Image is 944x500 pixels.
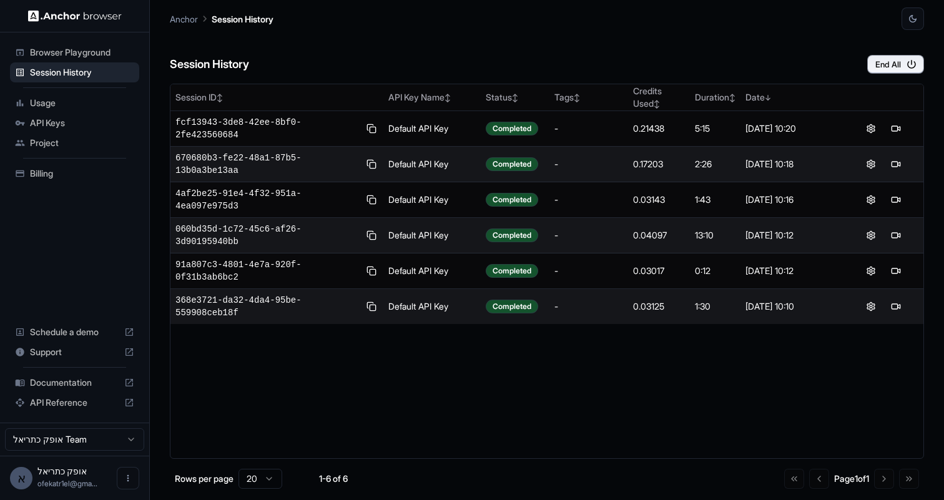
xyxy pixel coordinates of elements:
div: - [554,229,624,242]
button: Open menu [117,467,139,489]
span: Documentation [30,376,119,389]
p: Rows per page [175,473,234,485]
h6: Session History [170,56,249,74]
div: 0.21438 [633,122,685,135]
span: ↕ [512,93,518,102]
div: Duration [695,91,735,104]
div: 1:30 [695,300,735,313]
span: Browser Playground [30,46,134,59]
div: Session ID [175,91,378,104]
div: [DATE] 10:10 [745,300,838,313]
div: Browser Playground [10,42,139,62]
div: Completed [486,264,538,278]
span: 368e3721-da32-4da4-95be-559908ceb18f [175,294,359,319]
span: 670680b3-fe22-48a1-87b5-13b0a3be13aa [175,152,359,177]
img: Anchor Logo [28,10,122,22]
div: [DATE] 10:12 [745,265,838,277]
div: API Keys [10,113,139,133]
div: 2:26 [695,158,735,170]
span: ↓ [765,93,771,102]
div: Usage [10,93,139,113]
div: [DATE] 10:12 [745,229,838,242]
div: 0.03143 [633,194,685,206]
div: Page 1 of 1 [834,473,869,485]
div: 0.17203 [633,158,685,170]
div: Completed [486,228,538,242]
div: API Key Name [388,91,476,104]
div: - [554,122,624,135]
div: 13:10 [695,229,735,242]
div: [DATE] 10:16 [745,194,838,206]
td: Default API Key [383,182,481,218]
span: ofekatr1el@gmail.com [37,479,97,488]
div: 0.03017 [633,265,685,277]
div: - [554,300,624,313]
div: 5:15 [695,122,735,135]
div: - [554,265,624,277]
span: Usage [30,97,134,109]
span: ↕ [445,93,451,102]
span: fcf13943-3de8-42ee-8bf0-2fe423560684 [175,116,359,141]
div: Status [486,91,544,104]
span: 060bd35d-1c72-45c6-af26-3d90195940bb [175,223,359,248]
span: 4af2be25-91e4-4f32-951a-4ea097e975d3 [175,187,359,212]
div: Tags [554,91,624,104]
td: Default API Key [383,253,481,289]
span: 91a807c3-4801-4e7a-920f-0f31b3ab6bc2 [175,258,359,283]
div: - [554,194,624,206]
div: [DATE] 10:18 [745,158,838,170]
div: Date [745,91,838,104]
nav: breadcrumb [170,12,273,26]
span: Schedule a demo [30,326,119,338]
td: Default API Key [383,289,481,325]
div: API Reference [10,393,139,413]
button: End All [867,55,924,74]
div: Support [10,342,139,362]
div: Completed [486,157,538,171]
div: 0.04097 [633,229,685,242]
div: Credits Used [633,85,685,110]
span: Billing [30,167,134,180]
span: API Reference [30,396,119,409]
span: אופק כתריאל [37,466,87,476]
span: Project [30,137,134,149]
span: Support [30,346,119,358]
div: - [554,158,624,170]
span: ↕ [654,99,660,109]
div: Project [10,133,139,153]
span: ↕ [217,93,223,102]
div: א [10,467,32,489]
div: Documentation [10,373,139,393]
div: 1:43 [695,194,735,206]
p: Session History [212,12,273,26]
div: 1-6 of 6 [302,473,365,485]
span: API Keys [30,117,134,129]
div: Completed [486,193,538,207]
div: [DATE] 10:20 [745,122,838,135]
div: 0.03125 [633,300,685,313]
span: ↕ [729,93,735,102]
p: Anchor [170,12,198,26]
div: Completed [486,122,538,135]
td: Default API Key [383,218,481,253]
td: Default API Key [383,111,481,147]
div: Session History [10,62,139,82]
span: ↕ [574,93,580,102]
td: Default API Key [383,147,481,182]
div: Completed [486,300,538,313]
span: Session History [30,66,134,79]
div: Billing [10,164,139,184]
div: Schedule a demo [10,322,139,342]
div: 0:12 [695,265,735,277]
